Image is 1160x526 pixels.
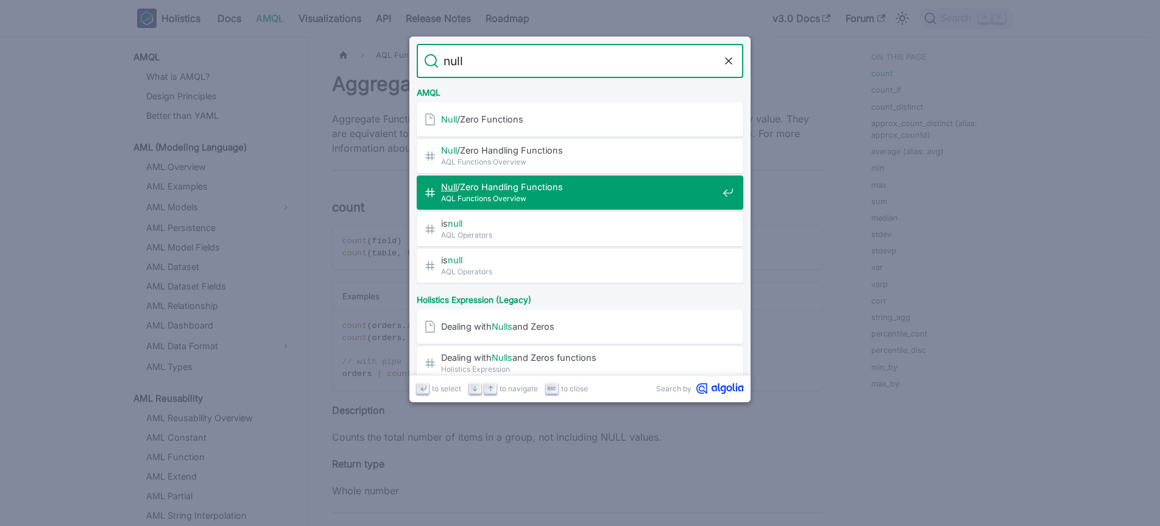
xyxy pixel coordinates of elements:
[414,78,746,102] div: AMQL
[470,384,479,393] svg: Arrow down
[441,363,718,375] span: Holistics Expression
[441,144,718,156] span: /Zero Handling Functions​
[414,285,746,310] div: Holistics Expression (Legacy)
[721,54,736,68] button: Clear the query
[492,352,512,363] mark: Nulls
[561,383,588,394] span: to close
[656,383,743,394] a: Search byAlgolia
[448,255,462,265] mark: null
[547,384,556,393] svg: Escape key
[441,113,718,125] span: /Zero Functions
[417,102,743,137] a: Null/Zero Functions
[441,182,457,192] mark: Null
[417,176,743,210] a: Null/Zero Handling FunctionsAQL Functions Overview
[448,218,462,229] mark: null
[441,254,718,266] span: is
[439,44,721,78] input: Search docs
[500,383,538,394] span: to navigate
[486,384,495,393] svg: Arrow up
[417,249,743,283] a: isnullAQL Operators
[417,346,743,380] a: Dealing withNullsand Zeros functions​Holistics Expression
[441,218,718,229] span: is
[441,145,457,155] mark: Null
[441,352,718,363] span: Dealing with and Zeros functions​
[441,114,457,124] mark: Null
[441,229,718,241] span: AQL Operators
[492,321,512,332] mark: Nulls
[419,384,428,393] svg: Enter key
[417,310,743,344] a: Dealing withNullsand Zeros
[441,193,718,204] span: AQL Functions Overview
[441,266,718,277] span: AQL Operators
[441,181,718,193] span: /Zero Handling Functions
[441,156,718,168] span: AQL Functions Overview
[417,212,743,246] a: isnullAQL Operators
[696,383,743,394] svg: Algolia
[441,321,718,332] span: Dealing with and Zeros
[432,383,461,394] span: to select
[656,383,691,394] span: Search by
[417,139,743,173] a: Null/Zero Handling Functions​AQL Functions Overview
